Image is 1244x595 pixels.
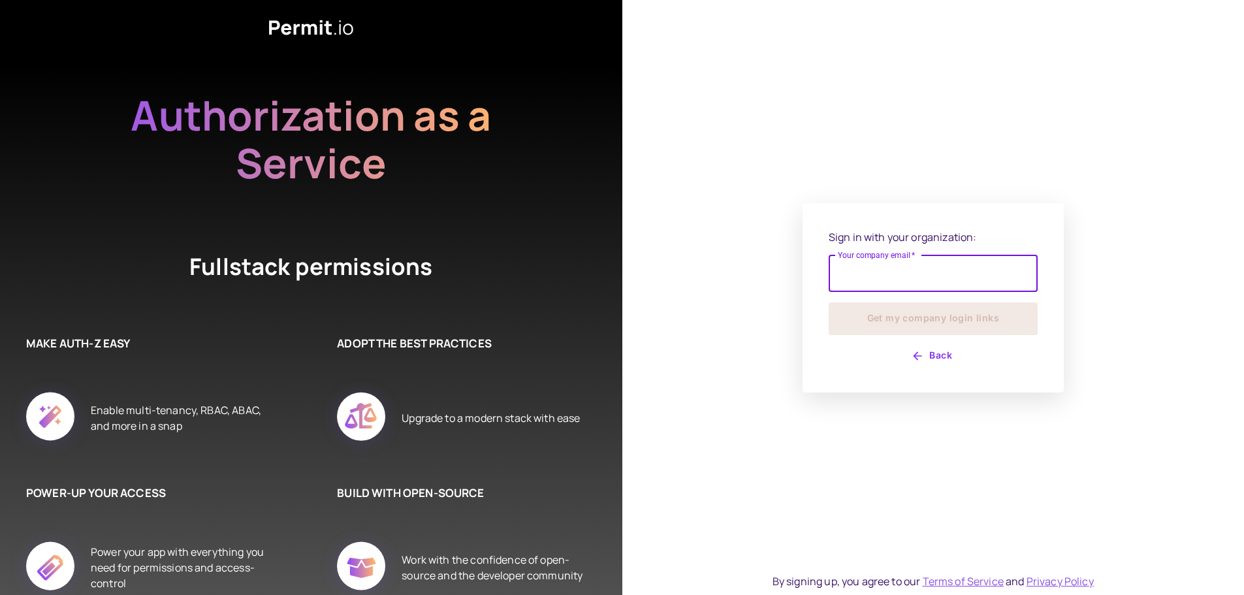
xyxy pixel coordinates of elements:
h6: MAKE AUTH-Z EASY [26,335,272,352]
h6: POWER-UP YOUR ACCESS [26,485,272,502]
h6: BUILD WITH OPEN-SOURCE [337,485,582,502]
button: Back [829,346,1038,366]
div: Upgrade to a modern stack with ease [402,378,580,458]
div: By signing up, you agree to our and [773,573,1094,589]
a: Privacy Policy [1027,574,1094,588]
div: Enable multi-tenancy, RBAC, ABAC, and more in a snap [91,378,272,458]
h2: Authorization as a Service [89,91,533,187]
label: Your company email [838,249,916,261]
a: Terms of Service [923,574,1004,588]
p: Sign in with your organization: [829,229,1038,245]
h4: Fullstack permissions [141,251,481,283]
h6: ADOPT THE BEST PRACTICES [337,335,582,352]
button: Get my company login links [829,302,1038,335]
